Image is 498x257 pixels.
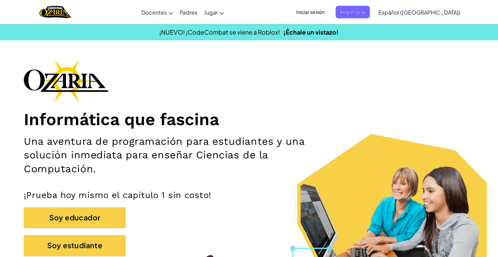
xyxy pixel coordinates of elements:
[204,9,218,16] span: Jugar
[283,28,339,36] a: ¡Échale un vistazo!
[141,9,167,16] span: Docentes
[24,207,126,228] button: Soy educador
[39,5,71,19] a: Ozaria by CodeCombat logo
[24,135,325,176] h2: Una aventura de programación para estudiantes y una solución inmediata para enseñar Ciencias de l...
[24,235,126,256] button: Soy estudiante
[159,28,280,36] span: ¡NUEVO! ¡CodeCombat se viene a Roblox!
[375,3,464,21] a: Español ([GEOGRAPHIC_DATA])
[24,109,474,130] h1: Informática que fascina
[24,59,109,102] img: Ozaria branding logo
[336,6,370,18] button: Registrarse
[138,3,176,21] a: Docentes
[176,3,201,21] a: Padres
[292,6,329,18] button: Iniciar sesión
[39,5,71,19] img: Home
[378,9,460,16] span: Español ([GEOGRAPHIC_DATA])
[201,3,227,21] a: Jugar
[24,190,474,200] p: ¡Prueba hoy mismo el capítulo 1 sin costo!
